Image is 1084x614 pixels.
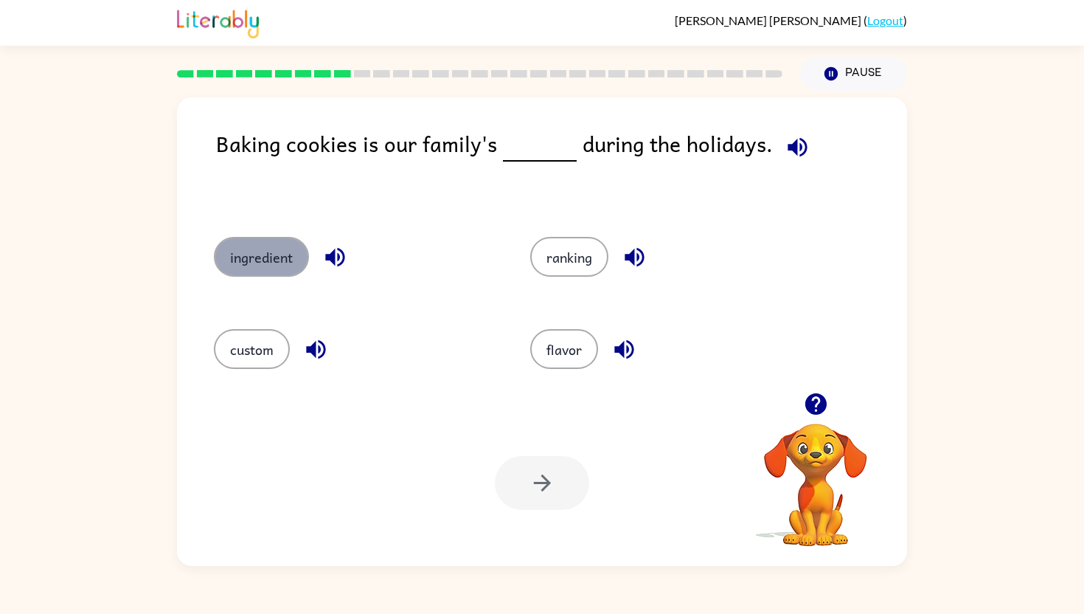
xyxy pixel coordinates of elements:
[867,13,903,27] a: Logout
[214,329,290,369] button: custom
[675,13,864,27] span: [PERSON_NAME] [PERSON_NAME]
[742,401,889,548] video: Your browser must support playing .mp4 files to use Literably. Please try using another browser.
[214,237,309,277] button: ingredient
[530,237,608,277] button: ranking
[675,13,907,27] div: ( )
[800,57,907,91] button: Pause
[177,6,259,38] img: Literably
[530,329,598,369] button: flavor
[216,127,907,207] div: Baking cookies is our family's during the holidays.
